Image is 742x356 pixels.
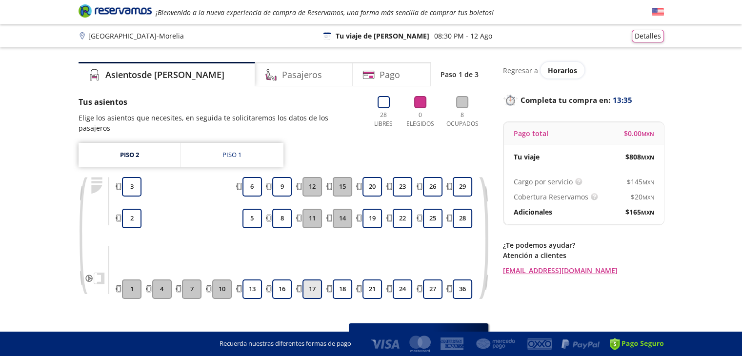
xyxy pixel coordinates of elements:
[122,177,141,197] button: 3
[453,279,472,299] button: 36
[282,68,322,81] h4: Pasajeros
[122,279,141,299] button: 1
[79,143,180,167] a: Piso 2
[362,279,382,299] button: 21
[242,177,262,197] button: 6
[302,177,322,197] button: 12
[380,68,400,81] h4: Pago
[393,209,412,228] button: 22
[359,329,459,342] span: Elige al menos 1 asiento
[181,143,283,167] a: Piso 1
[548,66,577,75] span: Horarios
[642,178,654,186] small: MXN
[625,152,654,162] span: $ 808
[631,192,654,202] span: $ 20
[632,30,664,42] button: Detalles
[642,130,654,138] small: MXN
[503,65,538,76] p: Regresar a
[370,111,397,128] p: 28 Libres
[336,31,429,41] p: Tu viaje de [PERSON_NAME]
[88,31,184,41] p: [GEOGRAPHIC_DATA] - Morelia
[79,3,152,21] a: Brand Logo
[393,279,412,299] button: 24
[362,177,382,197] button: 20
[641,154,654,161] small: MXN
[349,323,488,348] button: Elige al menos 1 asiento
[242,279,262,299] button: 13
[514,192,588,202] p: Cobertura Reservamos
[272,209,292,228] button: 8
[625,207,654,217] span: $ 165
[514,128,548,138] p: Pago total
[212,279,232,299] button: 10
[182,279,201,299] button: 7
[423,209,442,228] button: 25
[652,6,664,19] button: English
[503,240,664,250] p: ¿Te podemos ayudar?
[503,62,664,79] div: Regresar a ver horarios
[453,209,472,228] button: 28
[302,209,322,228] button: 11
[79,96,361,108] p: Tus asientos
[79,113,361,133] p: Elige los asientos que necesites, en seguida te solicitaremos los datos de los pasajeros
[105,68,224,81] h4: Asientos de [PERSON_NAME]
[453,177,472,197] button: 29
[79,3,152,18] i: Brand Logo
[514,152,540,162] p: Tu viaje
[627,177,654,187] span: $ 145
[393,177,412,197] button: 23
[404,111,437,128] p: 0 Elegidos
[423,177,442,197] button: 26
[514,207,552,217] p: Adicionales
[242,209,262,228] button: 5
[362,209,382,228] button: 19
[152,279,172,299] button: 4
[156,8,494,17] em: ¡Bienvenido a la nueva experiencia de compra de Reservamos, una forma más sencilla de comprar tus...
[642,194,654,201] small: MXN
[333,209,352,228] button: 14
[514,177,573,187] p: Cargo por servicio
[441,69,479,79] p: Paso 1 de 3
[641,209,654,216] small: MXN
[302,279,322,299] button: 17
[220,339,351,349] p: Recuerda nuestras diferentes formas de pago
[222,150,241,160] div: Piso 1
[272,279,292,299] button: 16
[613,95,632,106] span: 13:35
[122,209,141,228] button: 2
[503,93,664,107] p: Completa tu compra en :
[434,31,492,41] p: 08:30 PM - 12 Ago
[333,279,352,299] button: 18
[444,111,481,128] p: 8 Ocupados
[333,177,352,197] button: 15
[272,177,292,197] button: 9
[423,279,442,299] button: 27
[503,250,664,260] p: Atención a clientes
[624,128,654,138] span: $ 0.00
[503,265,664,276] a: [EMAIL_ADDRESS][DOMAIN_NAME]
